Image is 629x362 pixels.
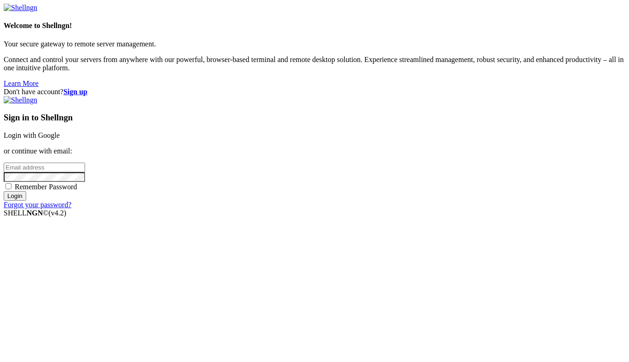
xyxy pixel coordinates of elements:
[6,183,11,189] input: Remember Password
[4,201,71,209] a: Forgot your password?
[4,113,625,123] h3: Sign in to Shellngn
[4,131,60,139] a: Login with Google
[4,56,625,72] p: Connect and control your servers from anywhere with our powerful, browser-based terminal and remo...
[4,88,625,96] div: Don't have account?
[4,22,625,30] h4: Welcome to Shellngn!
[4,40,625,48] p: Your secure gateway to remote server management.
[63,88,87,96] a: Sign up
[4,209,66,217] span: SHELL ©
[4,79,39,87] a: Learn More
[4,191,26,201] input: Login
[15,183,77,191] span: Remember Password
[4,163,85,172] input: Email address
[4,4,37,12] img: Shellngn
[4,147,625,155] p: or continue with email:
[27,209,43,217] b: NGN
[49,209,67,217] span: 4.2.0
[4,96,37,104] img: Shellngn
